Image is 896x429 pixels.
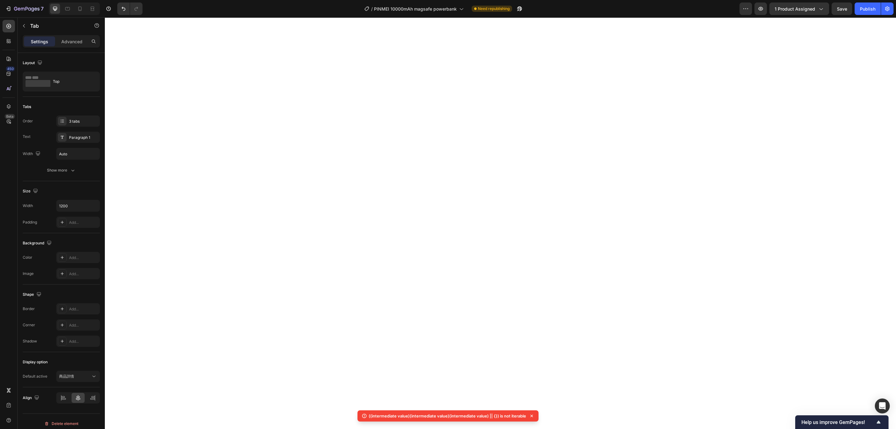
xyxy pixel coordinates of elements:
[801,418,882,426] button: Show survey - Help us improve GemPages!
[105,17,896,429] iframe: Design area
[374,6,457,12] span: PINMEI 10000mAh magsafe powerbank
[23,359,48,365] div: Display option
[23,187,39,196] div: Size
[23,306,35,312] div: Border
[117,2,142,15] div: Undo/Redo
[57,200,100,211] input: Auto
[30,22,83,30] p: Tab
[23,118,33,124] div: Order
[23,150,42,158] div: Width
[371,6,373,12] span: /
[855,2,881,15] button: Publish
[44,420,78,427] div: Delete element
[47,167,76,173] div: Show more
[23,271,34,276] div: Image
[5,114,15,119] div: Beta
[23,219,37,225] div: Padding
[801,419,875,425] span: Help us improve GemPages!
[69,135,98,140] div: Paragraph 1
[56,371,100,382] button: 商品詳情
[31,38,48,45] p: Settings
[875,398,890,413] div: Open Intercom Messenger
[23,104,31,110] div: Tabs
[860,6,875,12] div: Publish
[23,290,43,299] div: Shape
[369,413,526,419] p: ((intermediate value)(intermediate value)(intermediate value) || {}) is not iterable
[69,306,98,312] div: Add...
[69,339,98,344] div: Add...
[69,255,98,261] div: Add...
[23,338,37,344] div: Shadow
[6,66,15,71] div: 450
[69,220,98,225] div: Add...
[775,6,815,12] span: 1 product assigned
[57,148,100,159] input: Auto
[23,203,33,209] div: Width
[23,134,30,139] div: Text
[23,255,32,260] div: Color
[837,6,847,12] span: Save
[41,5,44,12] p: 7
[23,374,47,379] div: Default active
[2,2,46,15] button: 7
[23,394,40,402] div: Align
[61,38,82,45] p: Advanced
[478,6,510,12] span: Need republishing
[69,271,98,277] div: Add...
[23,322,35,328] div: Corner
[23,59,44,67] div: Layout
[53,74,91,89] div: Top
[23,239,53,247] div: Background
[69,323,98,328] div: Add...
[69,119,98,124] div: 3 tabs
[23,419,100,429] button: Delete element
[832,2,852,15] button: Save
[59,374,74,379] p: 商品詳情
[23,165,100,176] button: Show more
[769,2,829,15] button: 1 product assigned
